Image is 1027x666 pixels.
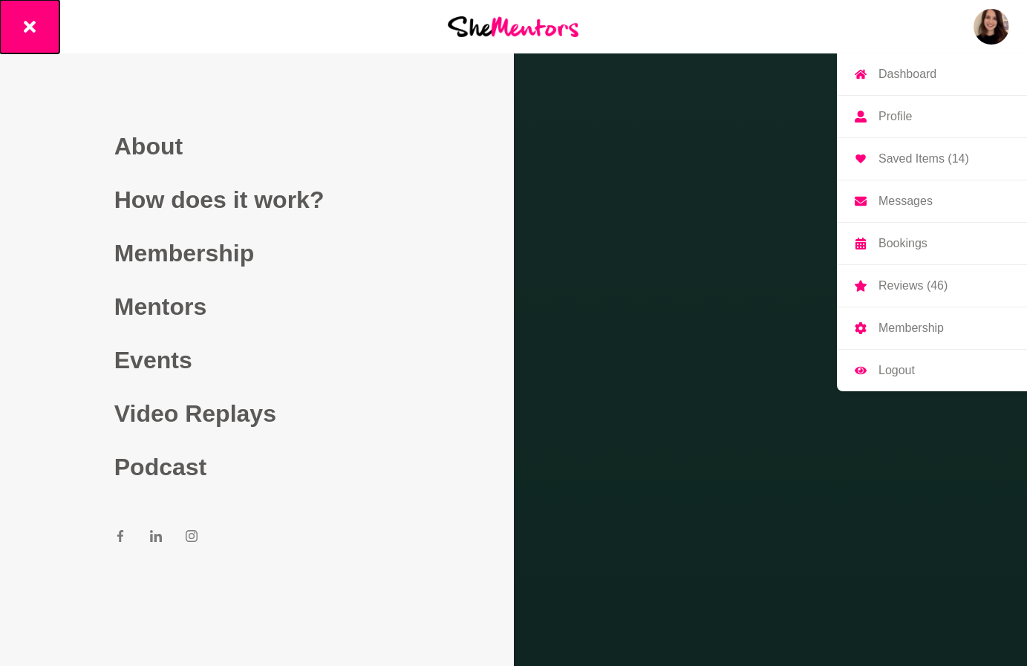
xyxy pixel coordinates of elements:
img: She Mentors Logo [448,16,578,36]
a: Events [114,333,400,387]
a: Reviews (46) [837,265,1027,307]
a: LinkedIn [150,529,162,547]
p: Bookings [878,238,927,249]
a: Mentors [114,280,400,333]
a: How does it work? [114,173,400,226]
p: Saved Items (14) [878,153,969,165]
p: Dashboard [878,68,936,80]
a: Instagram [186,529,198,547]
a: Bookings [837,223,1027,264]
p: Reviews (46) [878,280,948,292]
a: Podcast [114,440,400,494]
a: Membership [114,226,400,280]
a: Dashboard [837,53,1027,95]
a: Facebook [114,529,126,547]
a: About [114,120,400,173]
a: Profile [837,96,1027,137]
a: Saved Items (14) [837,138,1027,180]
p: Profile [878,111,912,123]
a: Ali AdeyDashboardProfileSaved Items (14)MessagesBookingsReviews (46)MembershipLogout [974,9,1009,45]
a: Video Replays [114,387,400,440]
img: Ali Adey [974,9,1009,45]
a: Messages [837,180,1027,222]
p: Messages [878,195,933,207]
p: Membership [878,322,944,334]
p: Logout [878,365,915,376]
